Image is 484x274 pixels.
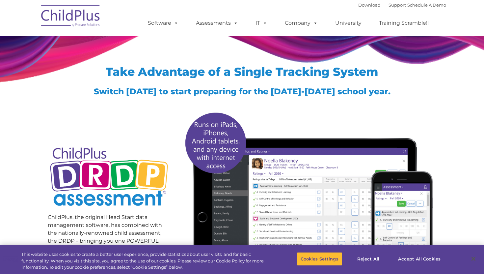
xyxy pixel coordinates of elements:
a: Download [358,2,381,8]
a: Schedule A Demo [407,2,446,8]
button: Accept All Cookies [394,252,444,266]
a: Assessments [189,16,245,30]
span: Switch [DATE] to start preparing for the [DATE]-[DATE] school year. [94,86,390,96]
a: Company [278,16,324,30]
a: University [329,16,368,30]
img: Copyright - DRDP Logo [48,140,171,215]
font: | [358,2,446,8]
button: Reject All [348,252,389,266]
span: ChildPlus, the original Head Start data management software, has combined with the nationally-ren... [48,214,162,252]
a: Training Scramble!! [372,16,435,30]
div: This website uses cookies to create a better user experience, provide statistics about user visit... [21,251,266,271]
button: Close [466,252,481,266]
a: Support [389,2,406,8]
img: ChildPlus by Procare Solutions [38,0,104,33]
span: Take Advantage of a Single Tracking System [106,65,378,79]
a: IT [249,16,274,30]
a: Software [141,16,185,30]
button: Cookies Settings [297,252,342,266]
